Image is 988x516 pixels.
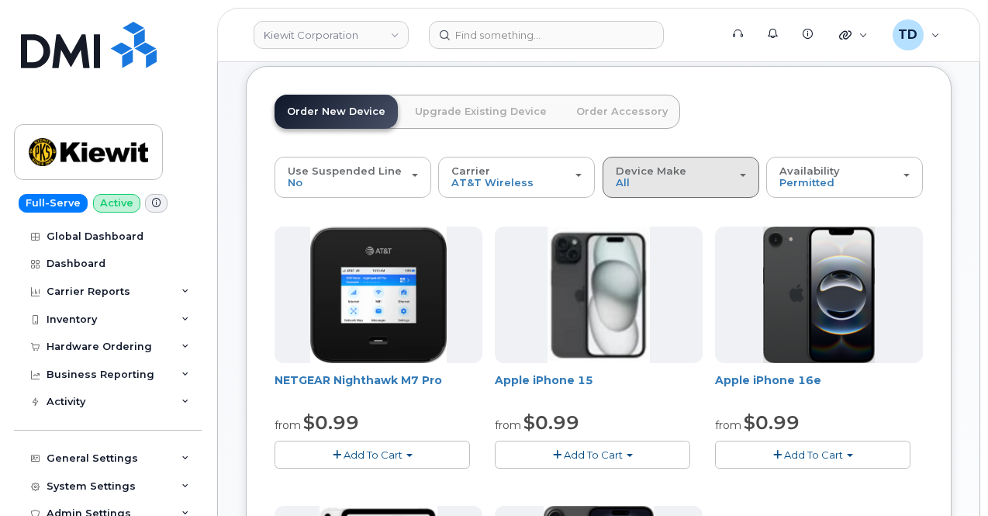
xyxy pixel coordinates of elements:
[275,441,470,468] button: Add To Cart
[921,448,976,504] iframe: Messenger Launcher
[882,19,951,50] div: Tauriq Dixon
[548,227,651,363] img: iphone15.jpg
[275,418,301,432] small: from
[451,164,490,177] span: Carrier
[715,418,741,432] small: from
[344,448,402,461] span: Add To Cart
[715,441,910,468] button: Add To Cart
[429,21,664,49] input: Find something...
[495,441,690,468] button: Add To Cart
[715,373,821,387] a: Apple iPhone 16e
[303,411,359,434] span: $0.99
[275,157,431,197] button: Use Suspended Line No
[564,448,623,461] span: Add To Cart
[275,372,482,403] div: NETGEAR Nighthawk M7 Pro
[288,164,402,177] span: Use Suspended Line
[779,164,840,177] span: Availability
[616,164,686,177] span: Device Make
[495,373,593,387] a: Apple iPhone 15
[495,418,521,432] small: from
[744,411,800,434] span: $0.99
[603,157,759,197] button: Device Make All
[523,411,579,434] span: $0.99
[310,227,447,363] img: nighthawk_m7_pro.png
[763,227,875,363] img: iphone16e.png
[715,372,923,403] div: Apple iPhone 16e
[402,95,559,129] a: Upgrade Existing Device
[766,157,923,197] button: Availability Permitted
[275,95,398,129] a: Order New Device
[495,372,703,403] div: Apple iPhone 15
[438,157,595,197] button: Carrier AT&T Wireless
[275,373,442,387] a: NETGEAR Nighthawk M7 Pro
[288,176,302,189] span: No
[254,21,409,49] a: Kiewit Corporation
[451,176,534,189] span: AT&T Wireless
[564,95,680,129] a: Order Accessory
[784,448,843,461] span: Add To Cart
[616,176,630,189] span: All
[779,176,834,189] span: Permitted
[898,26,917,44] span: TD
[828,19,879,50] div: Quicklinks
